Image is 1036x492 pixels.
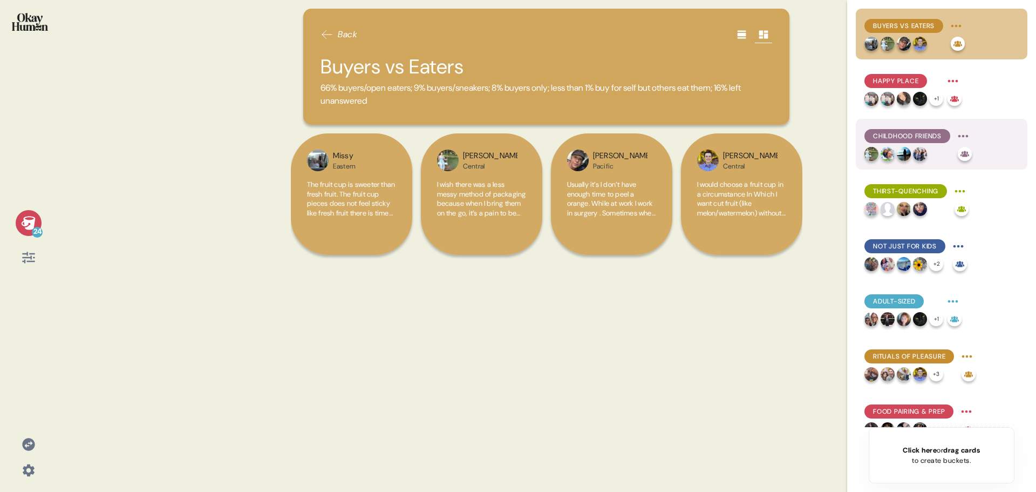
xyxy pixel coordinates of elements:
img: profilepic_rand_Ge0U4tU4ef-1647619037.jpg [864,257,878,271]
img: profilepic_rand_WCxoZH83Ib-1647619106.jpg [697,150,719,171]
span: 66% buyers/open eaters; 9% buyers/sneakers; 8% buyers only; less than 1% buy for self but others ... [321,82,772,107]
div: Central [723,162,778,171]
img: profilepic_rand_97Wm3GnWW1-1647618166.jpg [913,92,927,106]
span: Click here [903,446,937,455]
img: profilepic_rand_oHHc4A3Zih-1647618895.jpg [864,367,878,381]
span: I wish there was a less messy method of packaging because when I bring them on the go, it’s a pai... [437,180,526,274]
img: profilepic_rand_v49tEboTz1-1647618150.jpg [913,202,927,216]
img: profilepic_rand_bPVlPuiTRK-1647619073.jpg [881,257,895,271]
img: profilepic_rand_cVA82XGIhv-1647619151.jpg [437,150,459,171]
img: profilepic_rand_7CZfofna5G-1647619189.jpg [881,422,895,436]
img: profilepic_rand_2OYrtGaq8L-1647618703.jpg [897,422,911,436]
span: Not Just for Kids [873,241,937,251]
img: profilepic_rand_Af3SyYckly-1647619113.jpg [567,150,589,171]
img: profilepic_rand_1EMLrRJw3z-1647618819.jpg [864,312,878,326]
img: profilepic_rand_hbjdD9QYHR-1647619096.jpg [913,312,927,326]
div: 24 [32,227,43,238]
span: I would choose a fruit cup in a circumstance In Which I want cut fruit (like melon/watermelon) wi... [697,180,786,246]
img: profilepic_rand_U6fXcj3Lt0-1647618971.jpg [864,422,878,436]
div: Central [463,162,517,171]
span: Usually it’s I don’t have enough time to peel a orange. While at work I work in surgery . Sometim... [567,180,656,246]
img: profilepic_rand_uo29ffChJN-1647618364.jpg [897,367,911,381]
div: + 2 [929,257,943,271]
div: Pacific [593,162,647,171]
img: profilepic_rand_75mJ9k2bVw-1647618627.jpg [881,312,895,326]
img: profilepic_rand_73ZKGaaa6X-1647618157.jpg [897,147,911,161]
span: Rituals of Pleasure [873,352,945,361]
span: Happy Place [873,76,918,86]
img: profilepic_rand_qOteA4jQkp-1647619165.jpg [307,150,329,171]
img: profilepic_rand_EyBpkSSNHQ-1647618176.jpg [881,202,895,216]
div: Missy [333,150,356,162]
span: Buyers vs Eaters [873,21,935,31]
img: profilepic_rand_WCxoZH83Ib-1647619106.jpg [913,37,927,51]
img: profilepic_rand_oWCEvVMvGX-1647618184.jpg [881,147,895,161]
div: + 1 [929,312,943,326]
div: Eastern [333,162,356,171]
div: + 3 [929,367,943,381]
img: okayhuman.3b1b6348.png [12,13,48,31]
span: drag cards [943,446,980,455]
div: [PERSON_NAME] [593,150,647,162]
img: profilepic_rand_qNvrTDtTQM-1647618143.jpg [913,147,927,161]
span: Thirst-Quenching [873,186,938,196]
span: Adult-sized [873,296,915,306]
img: profilepic_rand_Af3SyYckly-1647619113.jpg [897,37,911,51]
img: profilepic_rand_IJfu2NuD5h-1647618617.jpg [881,367,895,381]
span: Back [338,28,357,41]
img: profilepic_rand_Cs5RLSaiek-1647618518.jpg [897,312,911,326]
div: [PERSON_NAME] [463,150,517,162]
span: The fruit cup is sweeter than fresh fruit. The fruit cup pieces does not feel sticky like fresh f... [307,180,396,274]
img: profilepic_rand_eNOiBaBvcG-1647618171.jpg [864,202,878,216]
img: profilepic_rand_b62Fq2SIbg-1647619127.jpg [864,92,878,106]
div: or to create buckets. [903,445,980,466]
img: profilepic_rand_w2lEsyy55E-1647618124.jpg [881,92,895,106]
img: profilepic_rand_C6I24OCmBR-1647618126.jpg [897,92,911,106]
img: profilepic_rand_b2zROVBtiA-1647618886.jpg [913,422,927,436]
div: [PERSON_NAME] [723,150,778,162]
span: Food Pairing & Prep [873,407,945,416]
img: profilepic_rand_cVA82XGIhv-1647619151.jpg [881,37,895,51]
img: profilepic_rand_QurECeHc33-1647618121.jpg [864,147,878,161]
img: profilepic_rand_0PvRnRbJCc-1647618130.jpg [897,202,911,216]
img: profilepic_rand_FcjNJVUBn9-1647618837.jpg [913,257,927,271]
img: profilepic_rand_tOUfZq8vcN-1647618858.jpg [897,257,911,271]
span: Childhood Friends [873,131,942,141]
img: profilepic_rand_3CLdJpV7mi-1647618954.jpg [913,367,927,381]
div: + 1 [929,92,943,106]
img: profilepic_rand_qOteA4jQkp-1647619165.jpg [864,37,878,51]
h2: Buyers vs Eaters [321,52,772,82]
